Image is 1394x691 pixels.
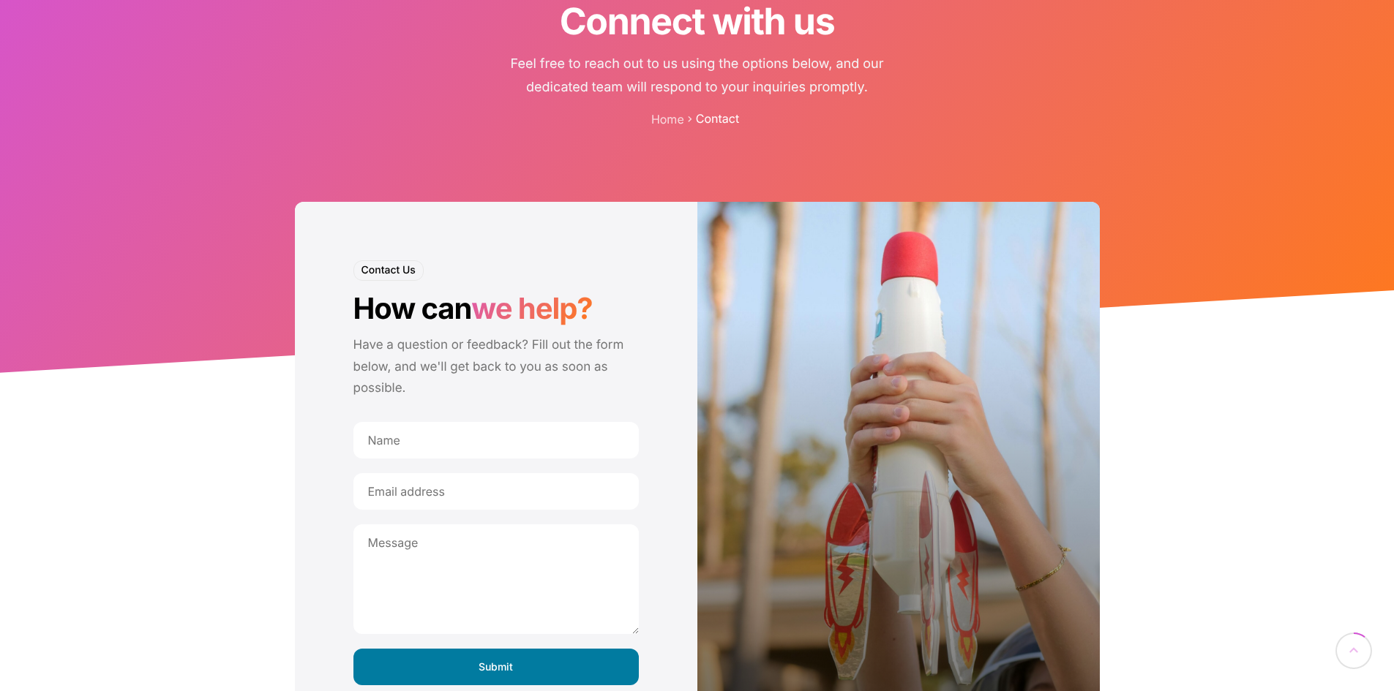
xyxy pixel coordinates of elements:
[696,110,743,129] li: Contact
[353,260,424,281] h6: Contact Us
[651,112,684,127] a: Home
[496,53,899,99] p: Feel free to reach out to us using the options below, and our dedicated team will respond to your...
[353,649,639,685] input: Submit
[353,422,639,685] form: Contact form
[353,335,624,400] p: Have a question or feedback? Fill out the form below, and we'll get back to you as soon as possible.
[471,291,592,326] span: we help?
[353,291,639,326] h2: How can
